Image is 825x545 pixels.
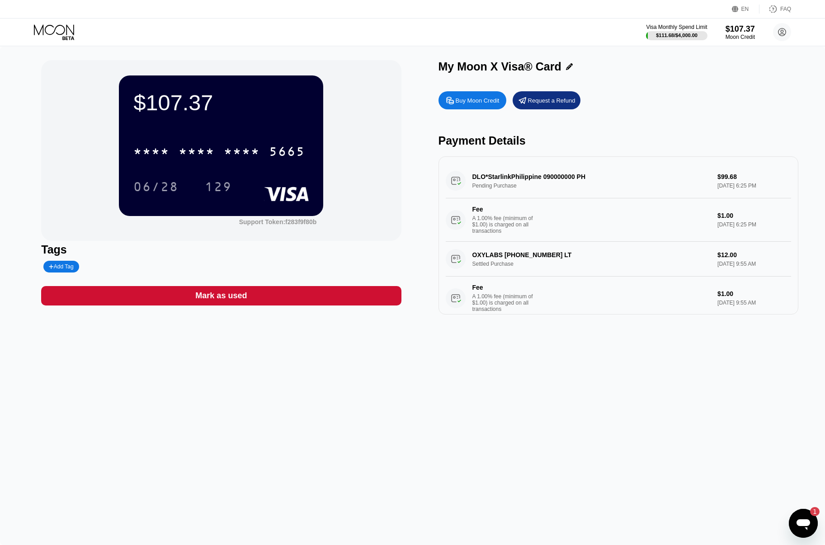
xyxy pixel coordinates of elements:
div: Request a Refund [528,97,575,104]
div: Tags [41,243,401,256]
div: EN [732,5,759,14]
div: 06/28 [133,181,179,195]
div: Fee [472,206,536,213]
div: FAQ [759,5,791,14]
div: Buy Moon Credit [438,91,506,109]
div: Add Tag [43,261,79,272]
div: 5665 [269,146,305,160]
div: [DATE] 6:25 PM [717,221,791,228]
div: Visa Monthly Spend Limit [646,24,707,30]
div: $1.00 [717,290,791,297]
div: Add Tag [49,263,73,270]
div: 129 [198,175,239,198]
div: Support Token:f283f9f80b [239,218,317,226]
div: [DATE] 9:55 AM [717,300,791,306]
div: Visa Monthly Spend Limit$111.68/$4,000.00 [646,24,707,40]
div: Request a Refund [513,91,580,109]
iframe: Number of unread messages [801,507,820,516]
div: A 1.00% fee (minimum of $1.00) is charged on all transactions [472,293,540,312]
div: Mark as used [195,291,247,301]
div: FeeA 1.00% fee (minimum of $1.00) is charged on all transactions$1.00[DATE] 9:55 AM [446,277,791,320]
div: FAQ [780,6,791,12]
div: A 1.00% fee (minimum of $1.00) is charged on all transactions [472,215,540,234]
div: Moon Credit [726,34,755,40]
div: Support Token: f283f9f80b [239,218,317,226]
div: $1.00 [717,212,791,219]
div: Buy Moon Credit [456,97,500,104]
iframe: Button to launch messaging window, 1 unread message [789,509,818,538]
div: Fee [472,284,536,291]
div: Payment Details [438,134,798,147]
div: $107.37 [133,90,309,115]
div: EN [741,6,749,12]
div: $107.37Moon Credit [726,24,755,40]
div: $111.68 / $4,000.00 [656,33,698,38]
div: 06/28 [127,175,185,198]
div: FeeA 1.00% fee (minimum of $1.00) is charged on all transactions$1.00[DATE] 6:25 PM [446,198,791,242]
div: My Moon X Visa® Card [438,60,561,73]
div: $107.37 [726,24,755,34]
div: 129 [205,181,232,195]
div: Mark as used [41,286,401,305]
